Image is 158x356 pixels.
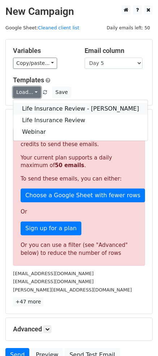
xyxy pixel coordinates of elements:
[5,5,153,18] h2: New Campaign
[21,154,137,169] p: Your current plan supports a daily maximum of .
[13,103,148,115] a: Life Insurance Review - [PERSON_NAME]
[5,25,79,30] small: Google Sheet:
[13,126,148,138] a: Webinar
[21,189,145,202] a: Choose a Google Sheet with fewer rows
[21,175,137,183] p: To send these emails, you can either:
[52,87,71,98] button: Save
[13,76,44,84] a: Templates
[13,58,57,69] a: Copy/paste...
[13,325,145,333] h5: Advanced
[21,208,137,216] p: Or
[13,115,148,126] a: Life Insurance Review
[55,162,84,169] strong: 50 emails
[122,321,158,356] iframe: Chat Widget
[13,279,94,284] small: [EMAIL_ADDRESS][DOMAIN_NAME]
[13,297,43,306] a: +47 more
[38,25,79,30] a: Cleaned client list
[85,47,145,55] h5: Email column
[21,222,81,235] a: Sign up for a plan
[13,87,41,98] a: Load...
[13,271,94,276] small: [EMAIL_ADDRESS][DOMAIN_NAME]
[13,47,74,55] h5: Variables
[104,25,153,30] a: Daily emails left: 50
[21,241,137,257] div: Or you can use a filter (see "Advanced" below) to reduce the number of rows
[104,24,153,32] span: Daily emails left: 50
[13,287,132,293] small: [PERSON_NAME][EMAIL_ADDRESS][DOMAIN_NAME]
